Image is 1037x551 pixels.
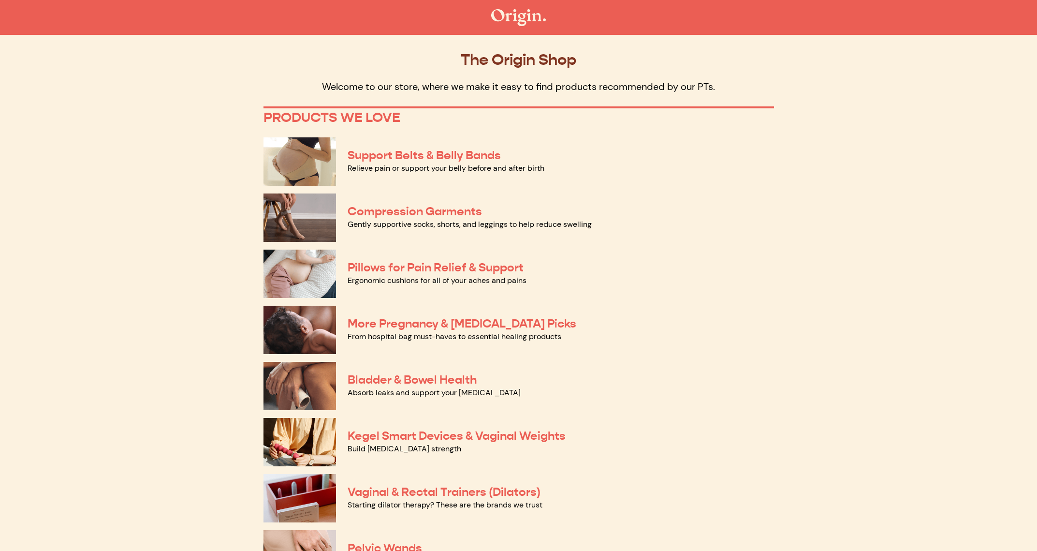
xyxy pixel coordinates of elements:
p: Welcome to our store, where we make it easy to find products recommended by our PTs. [263,80,774,93]
a: More Pregnancy & [MEDICAL_DATA] Picks [348,316,576,331]
a: Pillows for Pain Relief & Support [348,260,524,275]
p: PRODUCTS WE LOVE [263,109,774,126]
a: Absorb leaks and support your [MEDICAL_DATA] [348,387,521,398]
a: Gently supportive socks, shorts, and leggings to help reduce swelling [348,219,592,229]
a: Bladder & Bowel Health [348,372,477,387]
a: Vaginal & Rectal Trainers (Dilators) [348,485,540,499]
img: Bladder & Bowel Health [263,362,336,410]
a: Kegel Smart Devices & Vaginal Weights [348,429,566,443]
a: From hospital bag must-haves to essential healing products [348,331,561,342]
a: Relieve pain or support your belly before and after birth [348,163,544,173]
p: The Origin Shop [263,50,774,69]
a: Ergonomic cushions for all of your aches and pains [348,275,526,285]
img: Support Belts & Belly Bands [263,137,336,186]
img: Vaginal & Rectal Trainers (Dilators) [263,474,336,522]
img: Compression Garments [263,194,336,242]
a: Compression Garments [348,204,482,219]
a: Build [MEDICAL_DATA] strength [348,444,461,454]
img: Kegel Smart Devices & Vaginal Weights [263,418,336,466]
img: More Pregnancy & Postpartum Picks [263,306,336,354]
img: The Origin Shop [491,9,546,26]
a: Support Belts & Belly Bands [348,148,501,163]
img: Pillows for Pain Relief & Support [263,250,336,298]
a: Starting dilator therapy? These are the brands we trust [348,500,542,510]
